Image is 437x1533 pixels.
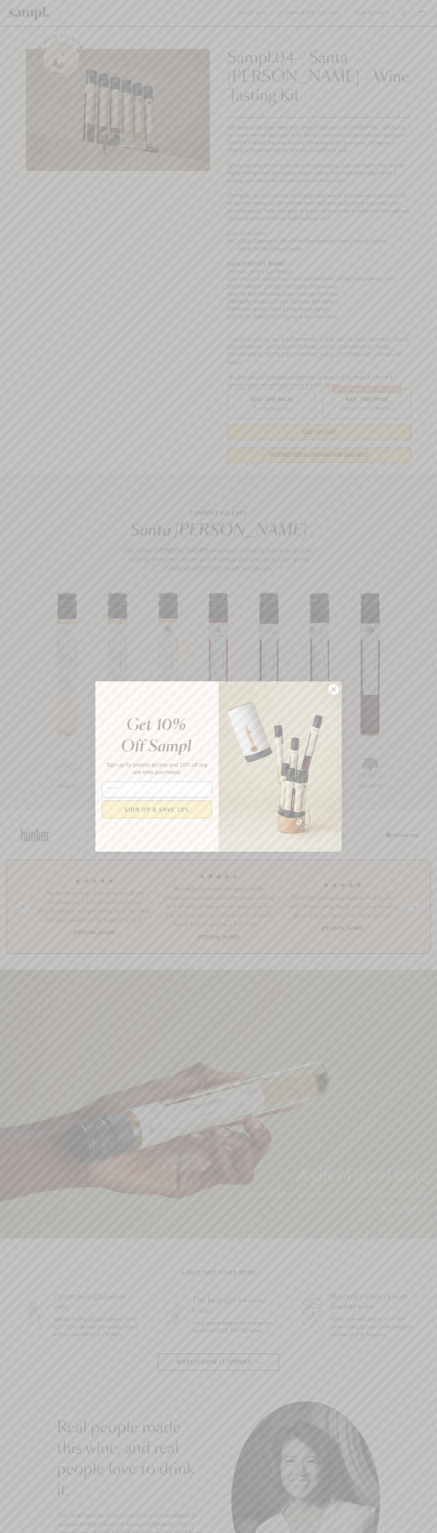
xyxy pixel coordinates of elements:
button: Close dialog [328,684,339,695]
button: SIGN UP & SAVE 10% [102,801,212,818]
em: Get 10% Off Sampl [121,718,191,755]
img: 96933287-25a1-481a-a6d8-4dd623390dc6.png [218,681,342,852]
span: Sign up for priority access and 10% off any one-time purchases. [106,761,207,775]
input: Email [102,782,212,797]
